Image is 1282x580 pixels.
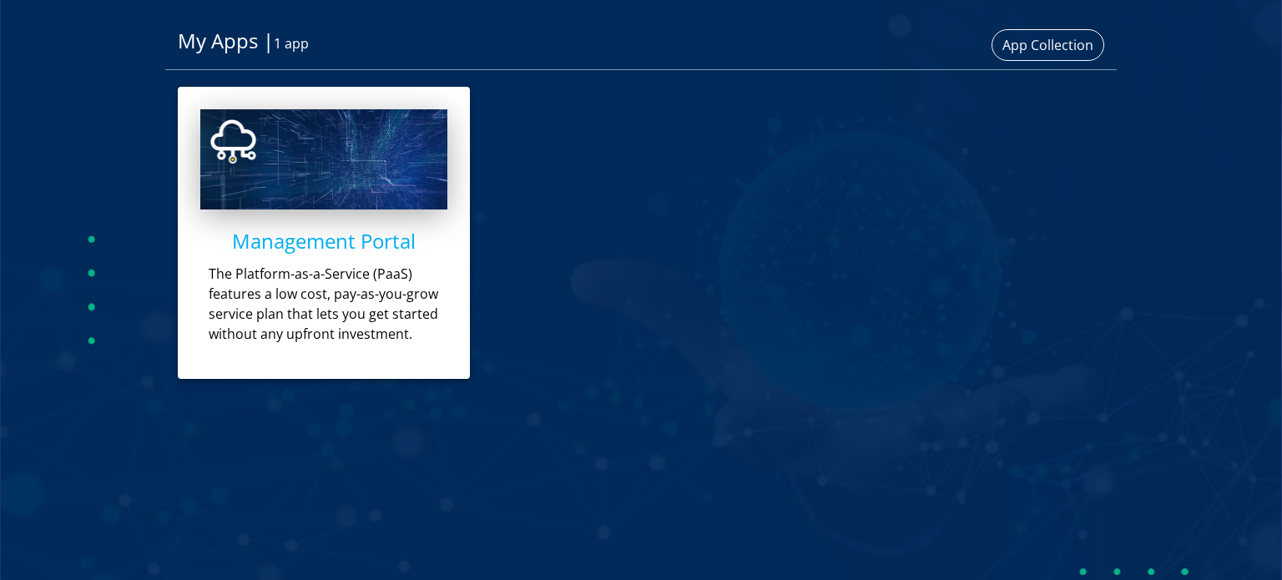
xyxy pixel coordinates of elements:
h4: Management Portal [200,229,447,254]
p: The Platform-as-a-Service (PaaS) features a low cost, pay-as-you-grow service plan that lets you ... [209,264,456,344]
span: 1 app [274,34,309,53]
a: Management PortalThe Platform-as-a-Service (PaaS) features a low cost, pay-as-you-grow service pl... [178,87,470,379]
h1: My Apps | [178,29,628,53]
button: App Collection [992,29,1104,61]
img: app-mgmt-tile.png [200,109,447,209]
